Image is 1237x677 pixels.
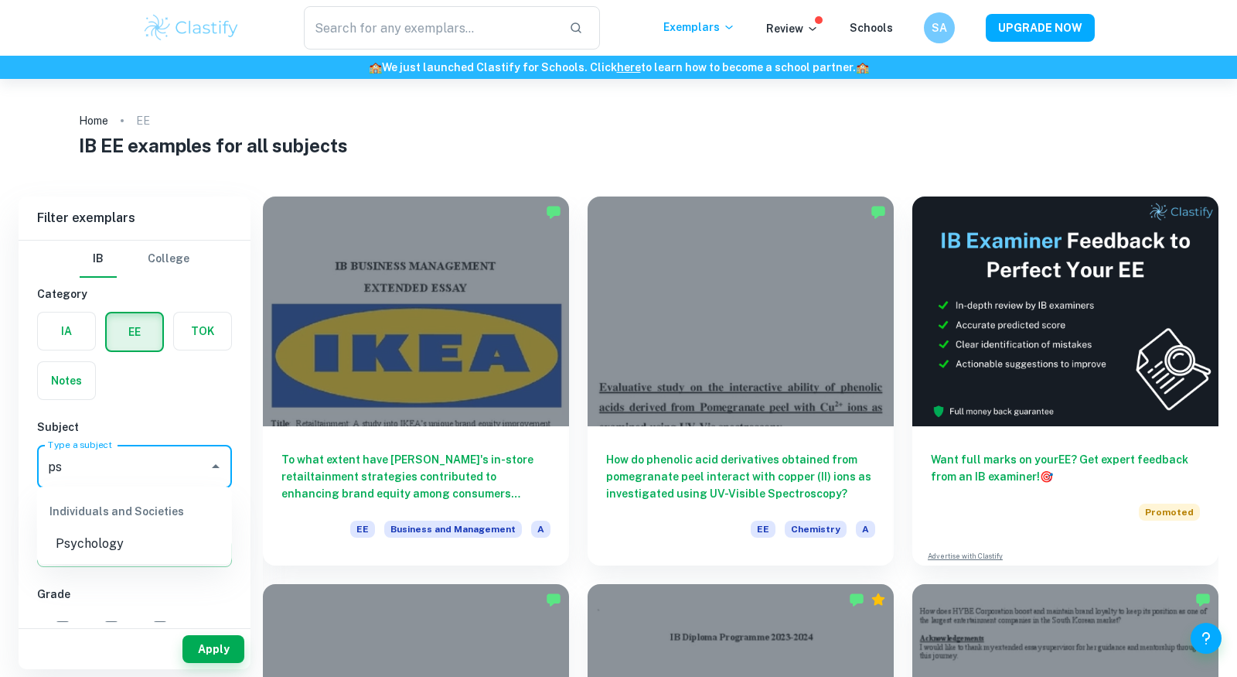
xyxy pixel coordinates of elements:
[148,241,189,278] button: College
[78,620,86,637] span: A
[79,110,108,132] a: Home
[1040,470,1053,483] span: 🎯
[127,620,135,637] span: B
[37,586,232,603] h6: Grade
[924,12,955,43] button: SA
[38,362,95,399] button: Notes
[531,521,550,538] span: A
[931,19,949,36] h6: SA
[48,438,112,451] label: Type a subject
[174,313,231,350] button: TOK
[546,204,561,220] img: Marked
[931,451,1200,485] h6: Want full marks on your EE ? Get expert feedback from an IB examiner!
[182,635,244,663] button: Apply
[766,20,819,37] p: Review
[1191,623,1222,654] button: Help and Feedback
[38,313,95,350] button: IA
[175,620,183,637] span: C
[136,112,150,129] p: EE
[3,59,1234,76] h6: We just launched Clastify for Schools. Click to learn how to become a school partner.
[142,12,240,43] img: Clastify logo
[1139,504,1200,521] span: Promoted
[849,592,864,607] img: Marked
[850,22,893,34] a: Schools
[37,419,232,436] h6: Subject
[369,61,382,74] span: 🏫
[37,286,232,303] h6: Category
[928,551,1003,562] a: Advertise with Clastify
[871,592,886,607] div: Premium
[263,197,569,566] a: To what extent have [PERSON_NAME]'s in-store retailtainment strategies contributed to enhancing b...
[304,6,557,50] input: Search for any exemplars...
[785,521,847,538] span: Chemistry
[871,204,886,220] img: Marked
[546,592,561,607] img: Marked
[205,456,227,477] button: Close
[856,61,869,74] span: 🏫
[350,521,375,538] span: EE
[617,61,641,74] a: here
[79,132,1159,159] h1: IB EE examples for all subjects
[588,197,894,566] a: How do phenolic acid derivatives obtained from pomegranate peel interact with copper (II) ions as...
[281,451,550,502] h6: To what extent have [PERSON_NAME]'s in-store retailtainment strategies contributed to enhancing b...
[80,241,189,278] div: Filter type choice
[384,521,522,538] span: Business and Management
[856,521,875,538] span: A
[19,197,250,240] h6: Filter exemplars
[37,530,232,558] li: Psychology
[986,14,1095,42] button: UPGRADE NOW
[606,451,875,502] h6: How do phenolic acid derivatives obtained from pomegranate peel interact with copper (II) ions as...
[912,197,1218,426] img: Thumbnail
[80,241,117,278] button: IB
[37,493,232,530] div: Individuals and Societies
[751,521,775,538] span: EE
[912,197,1218,566] a: Want full marks on yourEE? Get expert feedback from an IB examiner!PromotedAdvertise with Clastify
[1195,592,1211,607] img: Marked
[663,19,735,36] p: Exemplars
[107,313,162,350] button: EE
